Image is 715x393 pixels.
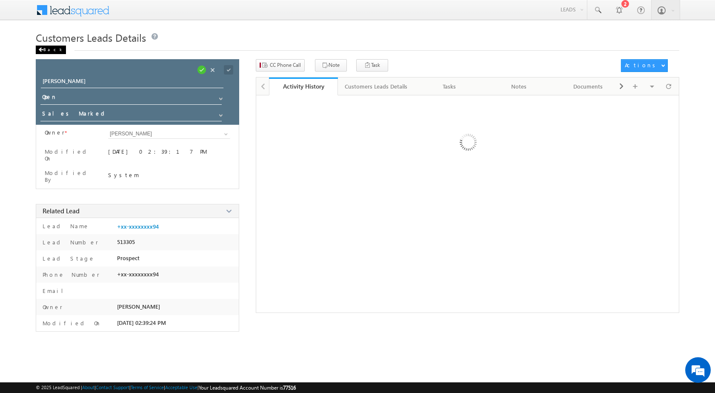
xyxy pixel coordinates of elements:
[491,81,546,92] div: Notes
[415,77,484,95] a: Tasks
[44,45,143,56] div: Chat with us now
[117,238,135,245] span: 513305
[117,271,159,278] span: +xx-xxxxxxxx94
[484,77,554,95] a: Notes
[561,81,615,92] div: Documents
[256,59,305,72] button: CC Phone Call
[40,271,100,278] label: Phone Number
[82,384,94,390] a: About
[116,262,154,274] em: Start Chat
[43,207,80,215] span: Related Lead
[199,384,296,391] span: Your Leadsquared Account Number is
[220,130,230,138] a: Show All Items
[356,59,388,72] button: Task
[269,77,338,95] a: Activity History
[40,319,101,327] label: Modified On
[40,222,89,230] label: Lead Name
[621,59,668,72] button: Actions
[108,171,230,179] div: System
[345,81,407,92] div: Customers Leads Details
[40,303,63,311] label: Owner
[36,46,66,54] div: Back
[36,384,296,392] span: © 2025 LeadSquared | | | | |
[40,108,221,121] input: Stage
[117,319,166,326] span: [DATE] 02:39:24 PM
[108,148,230,160] div: [DATE] 02:39:17 PM
[283,384,296,391] span: 77516
[117,255,140,261] span: Prospect
[117,223,159,230] a: +xx-xxxxxxxx94
[108,129,230,139] input: Type to Search
[554,77,623,95] a: Documents
[423,100,512,188] img: Loading ...
[315,59,347,72] button: Note
[45,129,65,136] label: Owner
[214,92,225,101] a: Show All Items
[45,169,97,183] label: Modified By
[40,238,98,246] label: Lead Number
[275,82,332,90] div: Activity History
[625,61,658,69] div: Actions
[214,109,225,118] a: Show All Items
[422,81,477,92] div: Tasks
[131,384,164,390] a: Terms of Service
[117,303,160,310] span: [PERSON_NAME]
[140,4,160,25] div: Minimize live chat window
[96,384,129,390] a: Contact Support
[36,31,146,44] span: Customers Leads Details
[45,148,97,162] label: Modified On
[338,77,415,95] a: Customers Leads Details
[270,61,301,69] span: CC Phone Call
[41,76,223,88] input: Opportunity Name Opportunity Name
[11,79,155,255] textarea: Type your message and hit 'Enter'
[40,287,70,295] label: Email
[40,92,221,105] input: Status
[14,45,36,56] img: d_60004797649_company_0_60004797649
[165,384,197,390] a: Acceptable Use
[40,255,95,262] label: Lead Stage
